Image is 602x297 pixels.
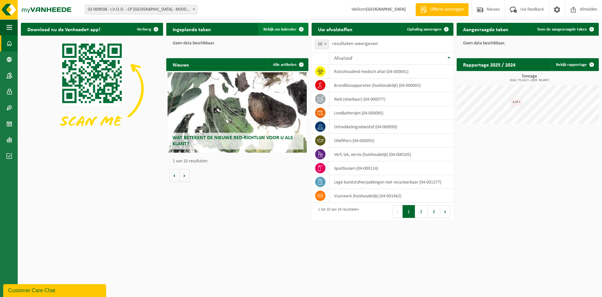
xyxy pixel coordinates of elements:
[263,27,296,32] span: Bekijk uw kalender
[21,36,163,142] img: Download de VHEPlus App
[551,58,598,71] a: Bekijk rapportage
[21,23,107,35] h2: Download nu de Vanheede+ app!
[407,27,442,32] span: Ophaling aanvragen
[537,27,587,32] span: Toon de aangevraagde taken
[329,120,453,134] td: ontwikkelingsvloeistof (04-000090)
[440,205,450,218] button: Next
[329,65,453,78] td: risicohoudend medisch afval (04-000041)
[415,205,428,218] button: 2
[415,3,469,16] a: Offerte aanvragen
[460,74,599,82] h3: Tonnage
[329,175,453,189] td: Lege kunststofverpakkingen niet recycleerbaar (04-001377)
[457,23,515,35] h2: Aangevraagde taken
[312,23,359,35] h2: Uw afvalstoffen
[173,159,305,164] p: 1 van 10 resultaten
[402,23,453,36] a: Ophaling aanvragen
[258,23,308,36] a: Bekijk uw kalender
[172,135,293,147] span: Wat betekent de nieuwe RED-richtlijn voor u als klant?
[429,6,465,13] span: Offerte aanvragen
[403,205,415,218] button: 1
[457,58,522,71] h2: Rapportage 2025 / 2024
[329,78,453,92] td: brandblusapparaten (huishoudelijk) (04-000065)
[268,58,308,71] a: Alle artikelen
[329,134,453,148] td: oliefilters (04-000092)
[137,27,151,32] span: Verberg
[392,205,403,218] button: Previous
[315,40,329,49] span: 10
[329,106,453,120] td: loodbatterijen (04-000085)
[173,41,302,46] p: Geen data beschikbaar.
[511,99,522,106] div: 8,95 t
[315,204,359,219] div: 1 tot 10 van 24 resultaten
[166,23,217,35] h2: Ingeplande taken
[180,169,190,182] button: Volgende
[334,56,352,61] span: Afvalstof
[460,79,599,82] span: 2024: 73,422 t - 2025: 38,493 t
[85,5,197,14] span: 02-009038 - I.V.O.O. - CP MIDDELKERKE - MIDDELKERKE
[428,205,440,218] button: 3
[329,148,453,161] td: verf, lak, vernis (huishoudelijk) (04-000105)
[463,41,592,46] p: Geen data beschikbaar.
[168,72,307,153] a: Wat betekent de nieuwe RED-richtlijn voor u als klant?
[132,23,162,36] button: Verberg
[332,41,378,46] label: resultaten weergeven
[3,283,107,297] iframe: chat widget
[169,169,180,182] button: Vorige
[329,92,453,106] td: kwik (vloeibaar) (04-000077)
[329,161,453,175] td: spuitbussen (04-000114)
[329,189,453,203] td: vuurwerk (huishoudelijk) (04-001462)
[166,58,195,71] h2: Nieuws
[366,7,406,12] strong: [GEOGRAPHIC_DATA]
[532,23,598,36] a: Toon de aangevraagde taken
